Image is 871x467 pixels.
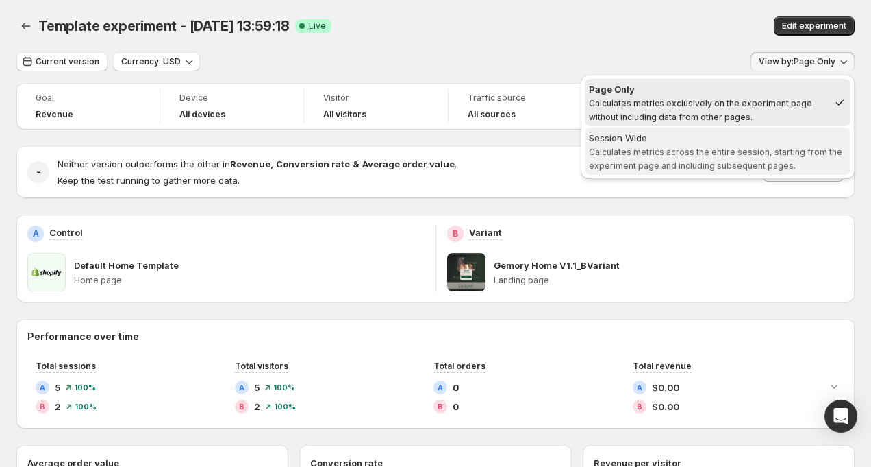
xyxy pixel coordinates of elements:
[468,109,516,120] h4: All sources
[36,361,96,371] span: Total sessions
[468,93,572,104] span: Traffic source
[323,91,428,121] a: VisitorAll visitors
[113,52,200,71] button: Currency: USD
[824,400,857,433] div: Open Intercom Messenger
[36,165,41,179] h2: -
[33,228,39,239] h2: A
[27,253,66,291] img: Default Home Template
[469,226,502,239] p: Variant
[273,383,295,392] span: 100 %
[254,381,260,394] span: 5
[652,381,679,394] span: $0.00
[438,383,443,392] h2: A
[633,361,692,371] span: Total revenue
[468,91,572,121] a: Traffic sourceAll sources
[309,21,326,32] span: Live
[447,253,485,291] img: Gemory Home V1.1_BVariant
[75,403,97,411] span: 100 %
[121,56,181,67] span: Currency: USD
[637,383,642,392] h2: A
[58,158,457,169] span: Neither version outperforms the other in .
[589,98,812,122] span: Calculates metrics exclusively on the experiment page without including data from other pages.
[16,16,36,36] button: Back
[36,56,99,67] span: Current version
[74,259,179,272] p: Default Home Template
[824,376,844,396] button: Expand chart
[55,381,60,394] span: 5
[58,175,240,186] span: Keep the test running to gather more data.
[36,109,73,120] span: Revenue
[652,400,679,414] span: $0.00
[453,381,459,394] span: 0
[589,147,842,171] span: Calculates metrics across the entire session, starting from the experiment page and including sub...
[323,109,366,120] h4: All visitors
[74,275,425,286] p: Home page
[438,403,443,411] h2: B
[40,403,45,411] h2: B
[589,131,846,145] div: Session Wide
[494,275,844,286] p: Landing page
[254,400,260,414] span: 2
[179,109,225,120] h4: All devices
[453,228,458,239] h2: B
[782,21,846,32] span: Edit experiment
[38,18,290,34] span: Template experiment - [DATE] 13:59:18
[36,93,140,104] span: Goal
[239,403,244,411] h2: B
[353,158,359,169] strong: &
[49,226,83,239] p: Control
[362,158,455,169] strong: Average order value
[323,93,428,104] span: Visitor
[274,403,296,411] span: 100 %
[36,91,140,121] a: GoalRevenue
[270,158,273,169] strong: ,
[759,56,835,67] span: View by: Page Only
[179,91,284,121] a: DeviceAll devices
[235,361,288,371] span: Total visitors
[774,16,855,36] button: Edit experiment
[230,158,270,169] strong: Revenue
[637,403,642,411] h2: B
[433,361,485,371] span: Total orders
[239,383,244,392] h2: A
[179,93,284,104] span: Device
[276,158,350,169] strong: Conversion rate
[27,330,844,344] h2: Performance over time
[16,52,108,71] button: Current version
[40,383,45,392] h2: A
[55,400,61,414] span: 2
[74,383,96,392] span: 100 %
[750,52,855,71] button: View by:Page Only
[589,82,829,96] div: Page Only
[494,259,620,272] p: Gemory Home V1.1_BVariant
[453,400,459,414] span: 0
